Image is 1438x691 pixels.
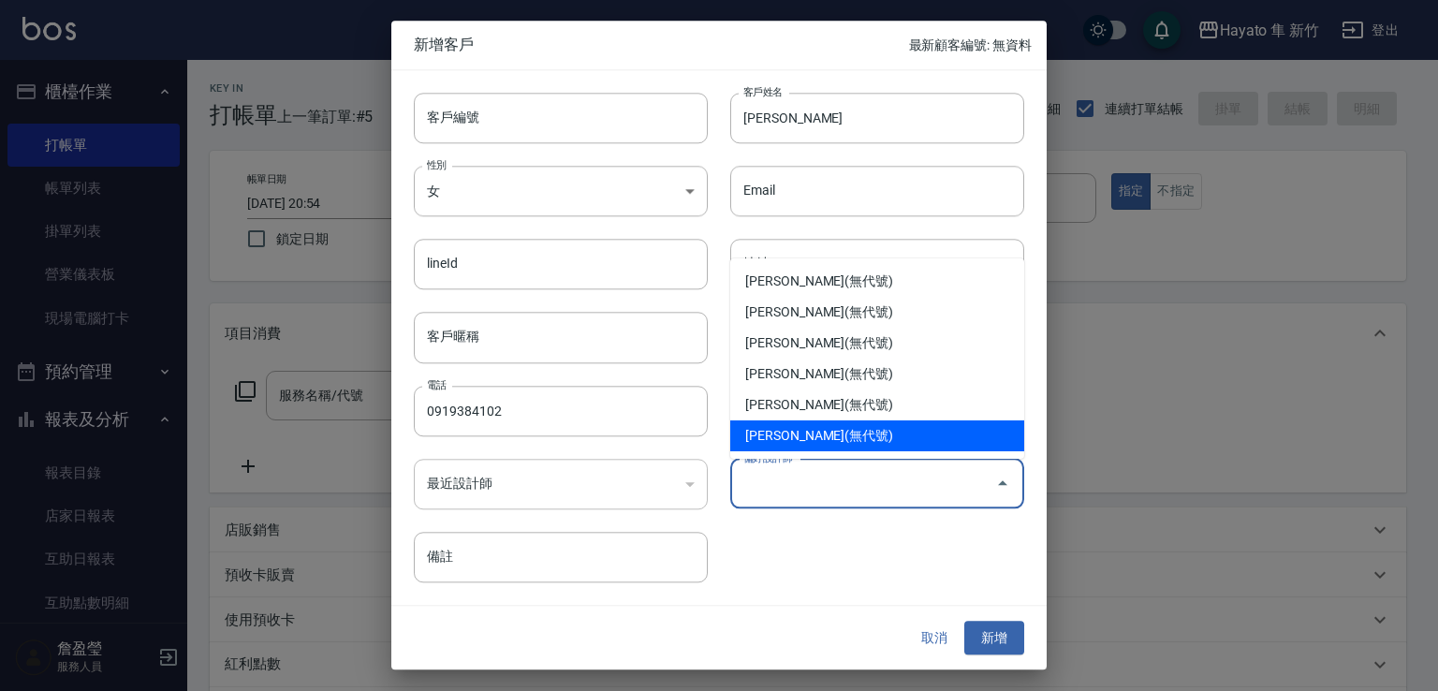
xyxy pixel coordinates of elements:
[730,359,1024,390] li: [PERSON_NAME](無代號)
[743,450,792,464] label: 偏好設計師
[904,621,964,655] button: 取消
[988,469,1018,499] button: Close
[730,390,1024,420] li: [PERSON_NAME](無代號)
[730,297,1024,328] li: [PERSON_NAME](無代號)
[743,84,783,98] label: 客戶姓名
[427,157,447,171] label: 性別
[964,621,1024,655] button: 新增
[730,328,1024,359] li: [PERSON_NAME](無代號)
[414,166,708,216] div: 女
[414,36,909,54] span: 新增客戶
[427,377,447,391] label: 電話
[730,420,1024,451] li: [PERSON_NAME](無代號)
[730,266,1024,297] li: [PERSON_NAME](無代號)
[909,36,1032,55] p: 最新顧客編號: 無資料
